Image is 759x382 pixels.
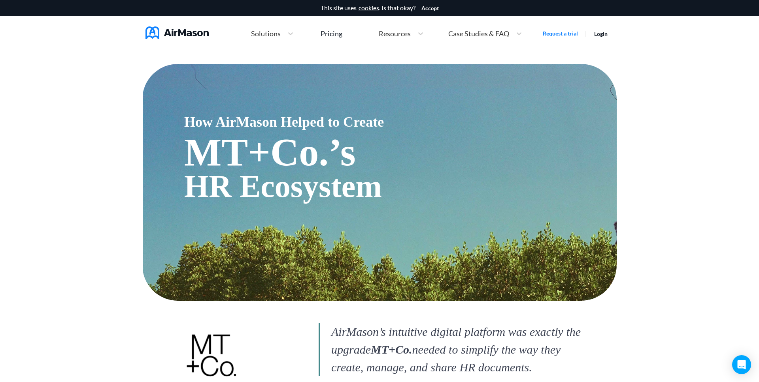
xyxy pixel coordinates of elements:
[145,26,209,39] img: AirMason Logo
[321,30,342,37] div: Pricing
[371,343,412,356] b: MT+Co.
[379,30,411,37] span: Resources
[732,355,751,374] div: Open Intercom Messenger
[184,163,617,210] span: HR Ecosystem
[359,4,379,11] a: cookies
[321,26,342,41] a: Pricing
[421,5,439,11] button: Accept cookies
[319,323,591,376] p: AirMason’s intuitive digital platform was exactly the upgrade needed to simplify the way they cre...
[184,133,617,172] h1: MT+Co.’s
[251,30,281,37] span: Solutions
[543,30,578,37] a: Request a trial
[594,30,608,37] a: Login
[585,30,587,37] span: |
[448,30,509,37] span: Case Studies & FAQ
[184,111,617,133] span: How AirMason Helped to Create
